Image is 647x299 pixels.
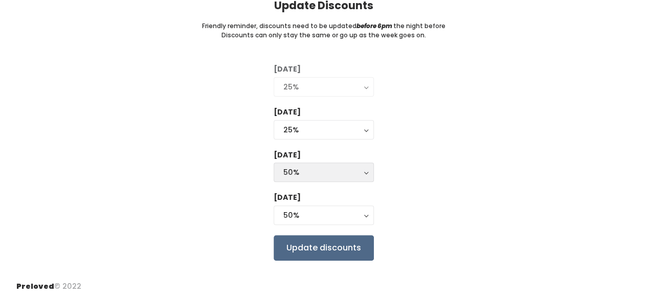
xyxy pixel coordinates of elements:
small: Discounts can only stay the same or go up as the week goes on. [221,31,426,40]
label: [DATE] [274,107,301,118]
label: [DATE] [274,150,301,160]
span: Preloved [16,281,54,291]
button: 25% [274,120,374,140]
div: 25% [283,124,364,135]
label: [DATE] [274,192,301,203]
i: before 6pm [356,21,392,30]
div: © 2022 [16,273,81,292]
div: 25% [283,81,364,93]
button: 50% [274,163,374,182]
div: 50% [283,167,364,178]
label: [DATE] [274,64,301,75]
small: Friendly reminder, discounts need to be updated the night before [202,21,445,31]
button: 25% [274,77,374,97]
button: 50% [274,205,374,225]
input: Update discounts [274,235,374,261]
div: 50% [283,210,364,221]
